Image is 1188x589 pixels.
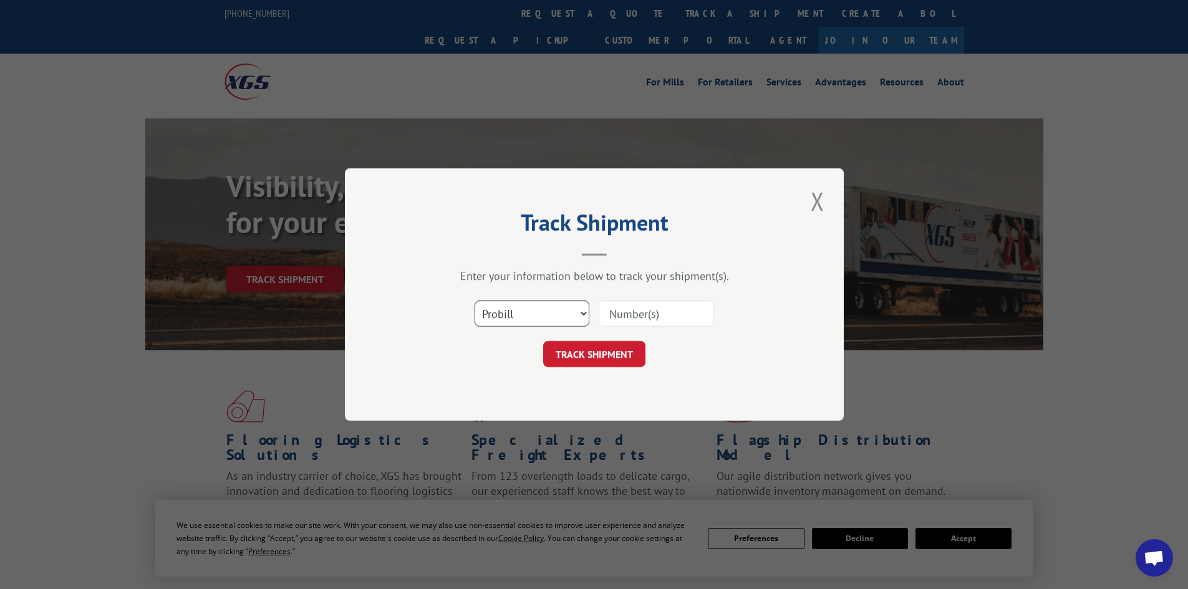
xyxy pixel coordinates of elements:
input: Number(s) [599,300,713,327]
h2: Track Shipment [407,214,781,237]
div: Enter your information below to track your shipment(s). [407,269,781,283]
button: Close modal [807,184,828,218]
a: Open chat [1136,539,1173,577]
button: TRACK SHIPMENT [543,341,645,367]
